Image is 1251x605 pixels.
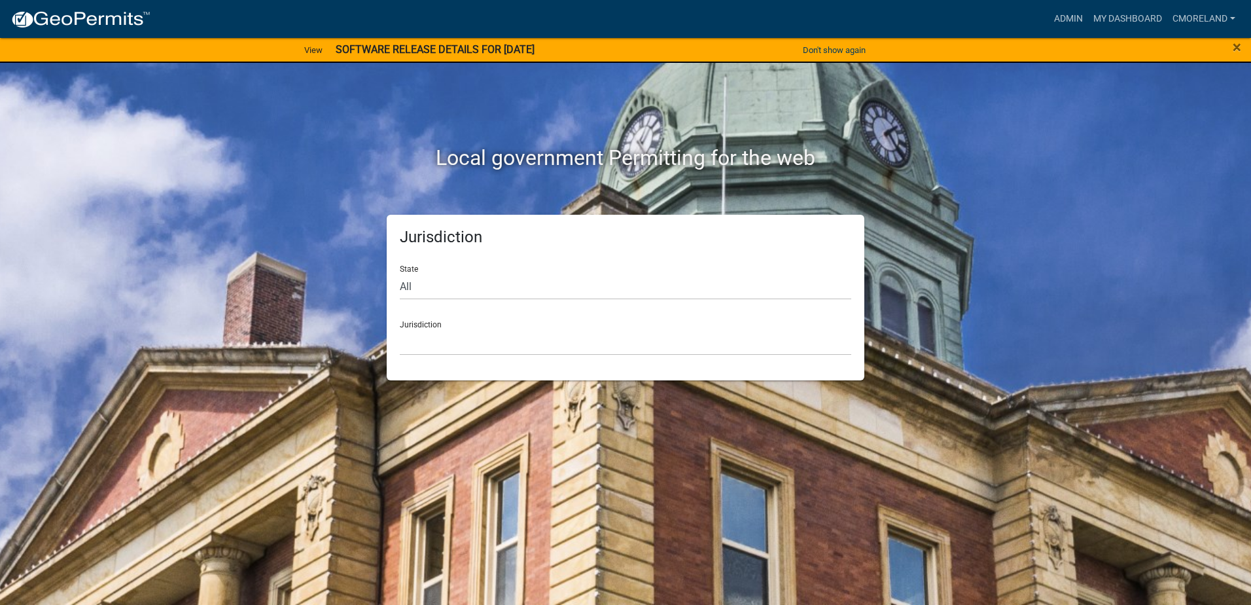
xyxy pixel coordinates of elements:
[1233,39,1241,55] button: Close
[336,43,535,56] strong: SOFTWARE RELEASE DETAILS FOR [DATE]
[1088,7,1167,31] a: My Dashboard
[299,39,328,61] a: View
[798,39,871,61] button: Don't show again
[1167,7,1241,31] a: cmoreland
[1049,7,1088,31] a: Admin
[1233,38,1241,56] span: ×
[400,228,851,247] h5: Jurisdiction
[262,145,989,170] h2: Local government Permitting for the web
